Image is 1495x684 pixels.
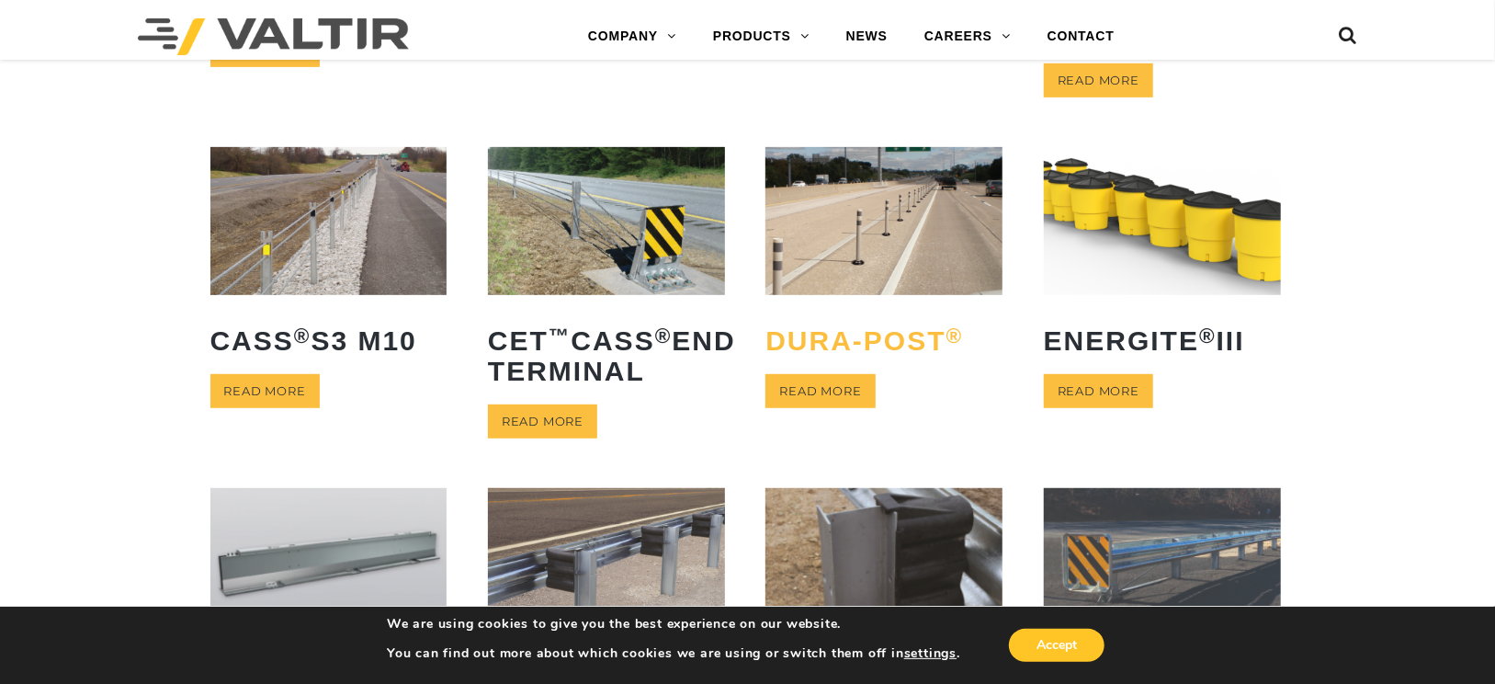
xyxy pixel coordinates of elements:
sup: ® [294,325,311,348]
h2: CET CASS End Terminal [488,312,725,400]
sup: ® [1199,325,1217,348]
img: Valtir [138,18,409,55]
a: Dura-Post® [765,147,1002,370]
sup: ™ [549,325,572,348]
a: CASS®S3 M10 [210,147,447,370]
sup: ® [655,325,673,348]
sup: ® [946,325,964,348]
h2: Dura-Post [765,312,1002,370]
button: Accept [1009,629,1104,662]
a: NEWS [828,18,906,55]
h2: ENERGITE III [1044,312,1281,370]
a: CONTACT [1029,18,1133,55]
a: Read more about “CASS® S3 M10” [210,374,320,408]
a: PRODUCTS [695,18,828,55]
a: CAREERS [906,18,1029,55]
p: We are using cookies to give you the best experience on our website. [387,616,960,633]
a: CET™CASS®End Terminal [488,147,725,400]
p: You can find out more about which cookies we are using or switch them off in . [387,645,960,662]
a: Read more about “CET™ CASS® End Terminal” [488,405,597,439]
h2: CASS S3 M10 [210,312,447,370]
a: ENERGITE®III [1044,147,1281,370]
button: settings [904,645,957,662]
a: Read more about “ENERGITE® III” [1044,374,1153,408]
a: Read more about “ArmorZone® TL-2 Water-Filled Barrier” [1044,63,1153,97]
a: COMPANY [570,18,695,55]
a: Read more about “Dura-Post®” [765,374,875,408]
